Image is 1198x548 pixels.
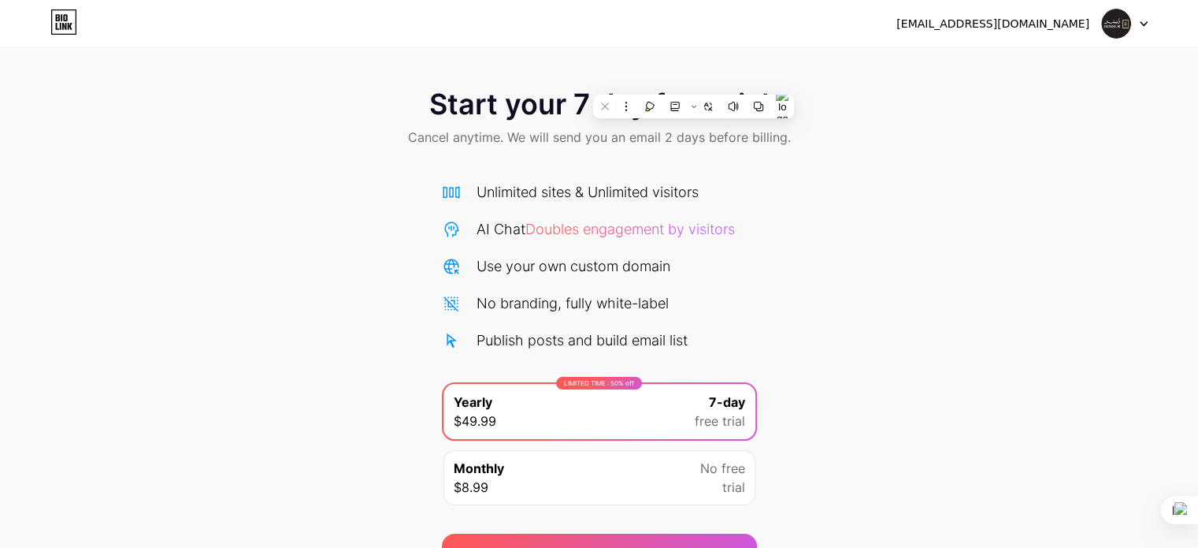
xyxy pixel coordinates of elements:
span: $49.99 [454,412,496,431]
span: 7-day [709,393,745,412]
span: free trial [695,412,745,431]
span: trial [722,478,745,497]
img: DUSSUR [1101,9,1131,39]
div: LIMITED TIME : 50% off [556,377,642,390]
div: Use your own custom domain [477,255,670,277]
div: No branding, fully white-label [477,293,669,314]
div: Unlimited sites & Unlimited visitors [477,181,699,203]
span: Cancel anytime. We will send you an email 2 days before billing. [408,128,791,147]
span: No free [700,459,745,478]
span: $8.99 [454,478,488,497]
div: [EMAIL_ADDRESS][DOMAIN_NAME] [896,16,1089,32]
span: Yearly [454,393,492,412]
span: Doubles engagement by visitors [525,221,735,237]
span: Monthly [454,459,504,478]
div: Publish posts and build email list [477,330,688,351]
div: AI Chat [477,218,735,240]
span: Start your 7 day free trial [429,88,769,120]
